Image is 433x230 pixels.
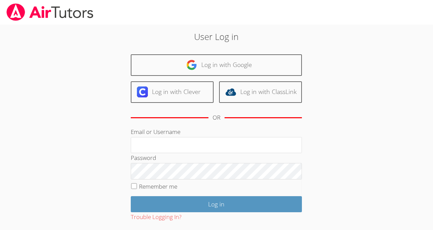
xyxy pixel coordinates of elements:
div: OR [213,113,220,123]
a: Log in with Clever [131,81,214,103]
a: Log in with Google [131,54,302,76]
img: google-logo-50288ca7cdecda66e5e0955fdab243c47b7ad437acaf1139b6f446037453330a.svg [186,59,197,70]
input: Log in [131,196,302,212]
a: Log in with ClassLink [219,81,302,103]
label: Email or Username [131,128,180,136]
img: classlink-logo-d6bb404cc1216ec64c9a2012d9dc4662098be43eaf13dc465df04b49fa7ab582.svg [225,86,236,97]
h2: User Log in [100,30,333,43]
label: Password [131,154,156,162]
label: Remember me [139,182,177,190]
button: Trouble Logging In? [131,212,181,222]
img: clever-logo-6eab21bc6e7a338710f1a6ff85c0baf02591cd810cc4098c63d3a4b26e2feb20.svg [137,86,148,97]
img: airtutors_banner-c4298cdbf04f3fff15de1276eac7730deb9818008684d7c2e4769d2f7ddbe033.png [6,3,94,21]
